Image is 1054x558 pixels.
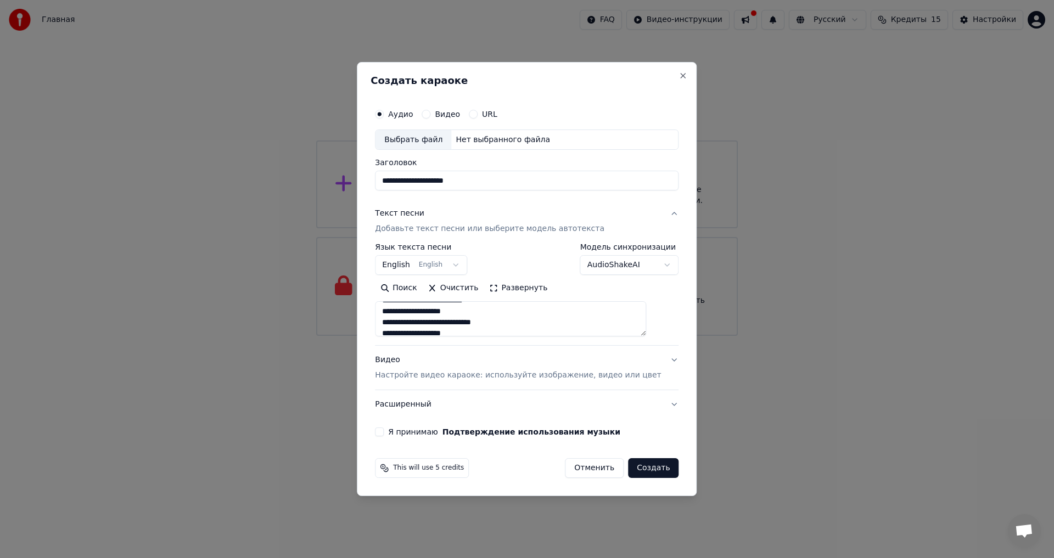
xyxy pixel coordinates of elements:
[375,390,679,419] button: Расширенный
[375,244,679,346] div: Текст песниДобавьте текст песни или выберите модель автотекста
[375,280,422,297] button: Поиск
[482,110,497,118] label: URL
[375,244,467,251] label: Язык текста песни
[565,458,624,478] button: Отменить
[375,370,661,381] p: Настройте видео караоке: используйте изображение, видео или цвет
[388,110,413,118] label: Аудио
[388,428,620,436] label: Я принимаю
[393,464,464,472] span: This will use 5 credits
[580,244,679,251] label: Модель синхронизации
[375,208,424,219] div: Текст песни
[375,355,661,381] div: Видео
[451,134,554,145] div: Нет выбранного файла
[484,280,553,297] button: Развернуть
[375,159,679,167] label: Заголовок
[375,130,451,150] div: Выбрать файл
[371,76,683,86] h2: Создать караоке
[423,280,484,297] button: Очистить
[375,346,679,390] button: ВидеоНастройте видео караоке: используйте изображение, видео или цвет
[442,428,620,436] button: Я принимаю
[435,110,460,118] label: Видео
[628,458,679,478] button: Создать
[375,200,679,244] button: Текст песниДобавьте текст песни или выберите модель автотекста
[375,224,604,235] p: Добавьте текст песни или выберите модель автотекста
